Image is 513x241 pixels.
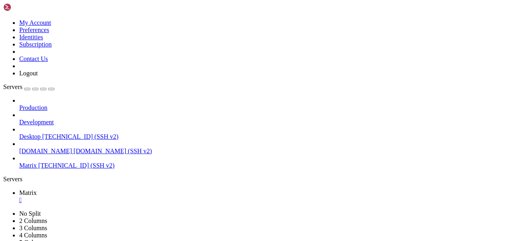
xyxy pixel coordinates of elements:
span: Matrix [19,162,37,169]
a: Matrix [19,189,510,204]
span: Development [19,119,54,126]
a:  [19,196,510,204]
img: Shellngn [3,3,49,11]
li: [DOMAIN_NAME] [DOMAIN_NAME] (SSH v2) [19,140,510,155]
span: [TECHNICAL_ID] (SSH v2) [42,133,118,140]
span: Servers [3,83,22,90]
a: Production [19,104,510,111]
a: Servers [3,83,55,90]
span: [TECHNICAL_ID] (SSH v2) [38,162,115,169]
li: Development [19,111,510,126]
a: Desktop [TECHNICAL_ID] (SSH v2) [19,133,510,140]
a: Contact Us [19,55,48,62]
a: 2 Columns [19,217,47,224]
a: My Account [19,19,51,26]
span: [DOMAIN_NAME] [19,148,72,154]
a: Development [19,119,510,126]
a: [DOMAIN_NAME] [DOMAIN_NAME] (SSH v2) [19,148,510,155]
li: Production [19,97,510,111]
li: Matrix [TECHNICAL_ID] (SSH v2) [19,155,510,169]
span: [DOMAIN_NAME] (SSH v2) [74,148,152,154]
div: Servers [3,176,510,183]
span: Production [19,104,47,111]
a: 4 Columns [19,232,47,239]
a: Logout [19,70,38,77]
a: Identities [19,34,43,41]
li: Desktop [TECHNICAL_ID] (SSH v2) [19,126,510,140]
a: 3 Columns [19,225,47,231]
span: Desktop [19,133,40,140]
a: Preferences [19,26,49,33]
a: No Split [19,210,41,217]
a: Matrix [TECHNICAL_ID] (SSH v2) [19,162,510,169]
a: Subscription [19,41,52,48]
span: Matrix [19,189,37,196]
